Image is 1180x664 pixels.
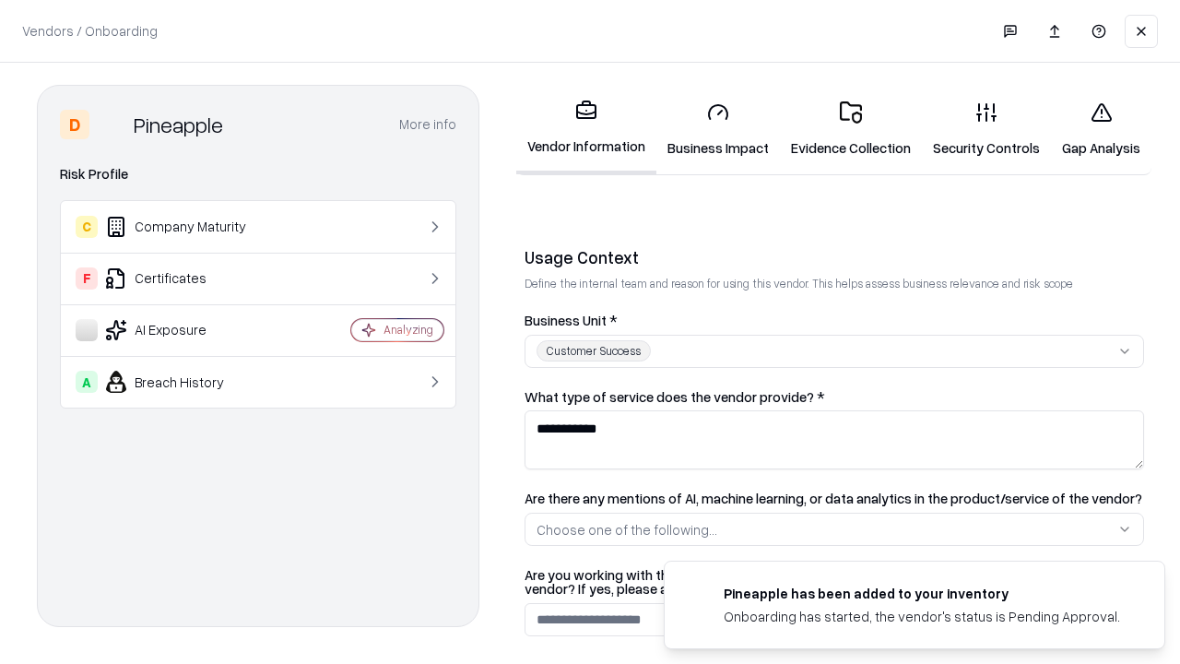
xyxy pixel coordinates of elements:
button: Choose one of the following... [525,513,1144,546]
div: D [60,110,89,139]
img: Pineapple [97,110,126,139]
a: Vendor Information [516,85,656,174]
label: Business Unit * [525,314,1144,327]
a: Security Controls [922,87,1051,172]
div: Certificates [76,267,296,290]
p: Define the internal team and reason for using this vendor. This helps assess business relevance a... [525,276,1144,291]
div: AI Exposure [76,319,296,341]
button: Customer Success [525,335,1144,368]
a: Business Impact [656,87,780,172]
div: Onboarding has started, the vendor's status is Pending Approval. [724,607,1120,626]
a: Gap Analysis [1051,87,1151,172]
div: Company Maturity [76,216,296,238]
div: Choose one of the following... [537,520,717,539]
div: Pineapple [134,110,223,139]
div: Analyzing [383,322,433,338]
div: C [76,216,98,238]
div: Pineapple has been added to your inventory [724,584,1120,603]
a: Evidence Collection [780,87,922,172]
label: Are you working with the Bausch and Lomb procurement/legal to get the contract in place with the ... [525,568,1144,596]
div: F [76,267,98,290]
button: More info [399,108,456,141]
div: Customer Success [537,340,651,362]
label: Are there any mentions of AI, machine learning, or data analytics in the product/service of the v... [525,492,1144,505]
div: Risk Profile [60,163,456,185]
div: Breach History [76,371,296,393]
p: Vendors / Onboarding [22,21,158,41]
div: A [76,371,98,393]
label: What type of service does the vendor provide? * [525,390,1144,404]
img: pineappleenergy.com [687,584,709,606]
div: Usage Context [525,246,1144,268]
